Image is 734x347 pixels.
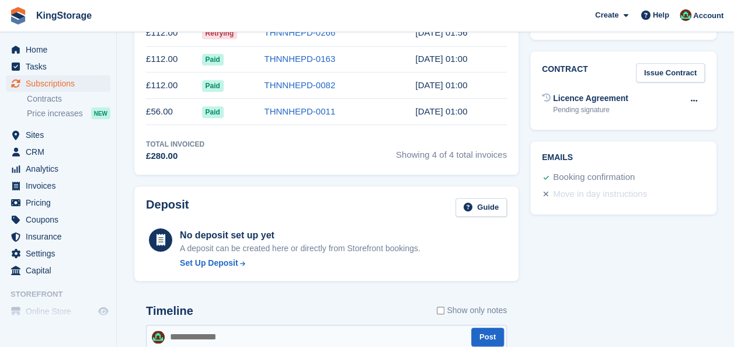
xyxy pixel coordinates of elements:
img: John King [152,331,165,343]
a: Guide [455,198,507,217]
span: Home [26,41,96,58]
img: stora-icon-8386f47178a22dfd0bd8f6a31ec36ba5ce8667c1dd55bd0f319d3a0aa187defe.svg [9,7,27,25]
a: menu [6,245,110,262]
a: KingStorage [32,6,96,25]
span: CRM [26,144,96,160]
a: menu [6,211,110,228]
span: Paid [202,106,224,118]
a: menu [6,178,110,194]
span: Paid [202,80,224,92]
a: menu [6,195,110,211]
span: Settings [26,245,96,262]
div: Set Up Deposit [180,257,238,269]
div: Pending signature [553,105,628,115]
span: Storefront [11,289,116,300]
div: No deposit set up yet [180,228,420,242]
a: menu [6,303,110,320]
span: Tasks [26,58,96,75]
button: Post [471,328,504,347]
a: menu [6,262,110,279]
input: Show only notes [437,304,444,317]
span: Retrying [202,27,238,39]
label: Show only notes [437,304,507,317]
a: menu [6,75,110,92]
a: menu [6,144,110,160]
time: 2025-10-01 00:56:08 UTC [415,27,467,37]
span: Analytics [26,161,96,177]
a: menu [6,228,110,245]
div: Total Invoiced [146,139,204,150]
a: menu [6,161,110,177]
a: menu [6,58,110,75]
span: Insurance [26,228,96,245]
a: Contracts [27,93,110,105]
time: 2025-07-09 00:00:43 UTC [415,106,467,116]
time: 2025-08-06 00:00:22 UTC [415,80,467,90]
div: Booking confirmation [553,171,635,185]
span: Account [693,10,723,22]
span: Help [653,9,669,21]
a: Issue Contract [636,63,705,82]
h2: Timeline [146,304,193,318]
span: Paid [202,54,224,65]
div: Licence Agreement [553,92,628,105]
a: Price increases NEW [27,107,110,120]
span: Pricing [26,195,96,211]
time: 2025-09-03 00:00:54 UTC [415,54,467,64]
span: Capital [26,262,96,279]
td: £112.00 [146,46,202,72]
a: menu [6,41,110,58]
span: Online Store [26,303,96,320]
td: £56.00 [146,99,202,125]
a: menu [6,127,110,143]
td: £112.00 [146,72,202,99]
div: NEW [91,107,110,119]
p: A deposit can be created here or directly from Storefront bookings. [180,242,420,255]
h2: Deposit [146,198,189,217]
a: THNNHEPD-0266 [264,27,335,37]
a: Preview store [96,304,110,318]
h2: Emails [542,153,705,162]
td: £112.00 [146,20,202,46]
div: Move in day instructions [553,188,647,202]
span: Invoices [26,178,96,194]
a: Set Up Deposit [180,257,420,269]
a: THNNHEPD-0082 [264,80,335,90]
a: THNNHEPD-0163 [264,54,335,64]
span: Create [595,9,618,21]
span: Showing 4 of 4 total invoices [396,139,507,163]
span: Subscriptions [26,75,96,92]
h2: Contract [542,63,588,82]
span: Sites [26,127,96,143]
span: Coupons [26,211,96,228]
a: THNNHEPD-0011 [264,106,335,116]
span: Price increases [27,108,83,119]
div: £280.00 [146,150,204,163]
img: John King [680,9,691,21]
